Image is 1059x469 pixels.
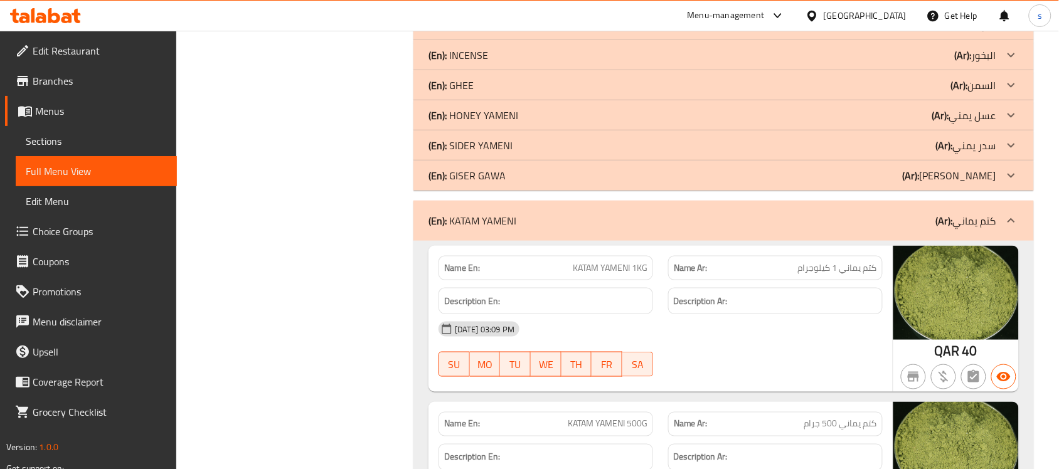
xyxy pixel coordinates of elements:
strong: Description Ar: [674,293,728,309]
button: FR [592,352,622,377]
strong: Name Ar: [674,418,708,431]
div: Menu-management [688,8,765,23]
b: (En): [428,46,447,65]
b: (En): [428,166,447,185]
span: Coupons [33,254,167,269]
p: [PERSON_NAME] [903,168,996,183]
div: (En): SIDER YAMENI(Ar):سدر يمني [413,130,1034,161]
b: (En): [428,106,447,125]
p: كتم يماني [936,213,996,228]
p: KATAM YAMENI [428,213,516,228]
span: Menu disclaimer [33,314,167,329]
span: SU [444,356,465,374]
span: Grocery Checklist [33,404,167,419]
span: Edit Menu [26,194,167,209]
p: عسل يمني [932,108,996,123]
p: السمن [951,78,996,93]
p: HONEY YAMENI [428,108,518,123]
strong: Description Ar: [674,450,728,465]
strong: Description En: [444,450,500,465]
b: (Ar): [932,106,949,125]
a: Menu disclaimer [5,307,177,337]
button: TH [561,352,592,377]
b: (Ar): [955,46,972,65]
div: (En): KATAM YAMENI(Ar):كتم يماني [413,201,1034,241]
span: Edit Restaurant [33,43,167,58]
button: MO [470,352,501,377]
span: كتم يماني 500 جرام [804,418,877,431]
button: Not has choices [961,364,986,389]
span: Coverage Report [33,374,167,389]
span: FR [597,356,617,374]
p: لُبَّان [964,18,996,33]
strong: Name Ar: [674,261,708,275]
a: Upsell [5,337,177,367]
span: WE [536,356,556,374]
p: INCENSE [428,48,488,63]
a: Full Menu View [16,156,177,186]
b: (Ar): [951,76,968,95]
a: Edit Menu [16,186,177,216]
p: LUBAN [428,18,480,33]
div: (En): INCENSE(Ar):البخور [413,40,1034,70]
b: (Ar): [936,211,953,230]
span: Branches [33,73,167,88]
a: Coupons [5,246,177,277]
span: TH [567,356,587,374]
button: Available [991,364,1016,389]
div: [GEOGRAPHIC_DATA] [824,9,907,23]
a: Menus [5,96,177,126]
p: SIDER YAMENI [428,138,513,153]
b: (Ar): [936,136,953,155]
span: Version: [6,439,37,455]
p: البخور [955,48,996,63]
button: Purchased item [931,364,956,389]
button: Not branch specific item [901,364,926,389]
span: QAR [935,339,960,363]
p: سدر يمني [936,138,996,153]
span: SA [627,356,648,374]
a: Sections [16,126,177,156]
span: KATAM YAMENI 500G [568,418,647,431]
div: (En): GISER GAWA(Ar):[PERSON_NAME] [413,161,1034,191]
span: كتم يماني 1 كيلوجرام [798,261,877,275]
b: (En): [428,76,447,95]
span: 40 [962,339,977,363]
span: Choice Groups [33,224,167,239]
strong: Name En: [444,261,480,275]
img: Katam_Yameni638936331253747771.jpg [893,246,1019,340]
span: Menus [35,103,167,119]
button: SU [439,352,470,377]
span: Upsell [33,344,167,359]
span: KATAM YAMENI 1KG [573,261,647,275]
b: (En): [428,211,447,230]
a: Branches [5,66,177,96]
button: WE [531,352,561,377]
p: GHEE [428,78,474,93]
span: Promotions [33,284,167,299]
a: Promotions [5,277,177,307]
a: Choice Groups [5,216,177,246]
button: TU [500,352,531,377]
b: (En): [428,136,447,155]
div: (En): GHEE(Ar):السمن [413,70,1034,100]
span: [DATE] 03:09 PM [450,324,519,335]
span: Sections [26,134,167,149]
a: Grocery Checklist [5,397,177,427]
span: 1.0.0 [39,439,58,455]
div: (En): HONEY YAMENI(Ar):عسل يمني [413,100,1034,130]
button: SA [622,352,653,377]
a: Coverage Report [5,367,177,397]
b: (Ar): [903,166,920,185]
p: GISER GAWA [428,168,506,183]
span: s [1038,9,1042,23]
strong: Description En: [444,293,500,309]
strong: Name En: [444,418,480,431]
span: Full Menu View [26,164,167,179]
a: Edit Restaurant [5,36,177,66]
span: MO [475,356,496,374]
span: TU [505,356,526,374]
